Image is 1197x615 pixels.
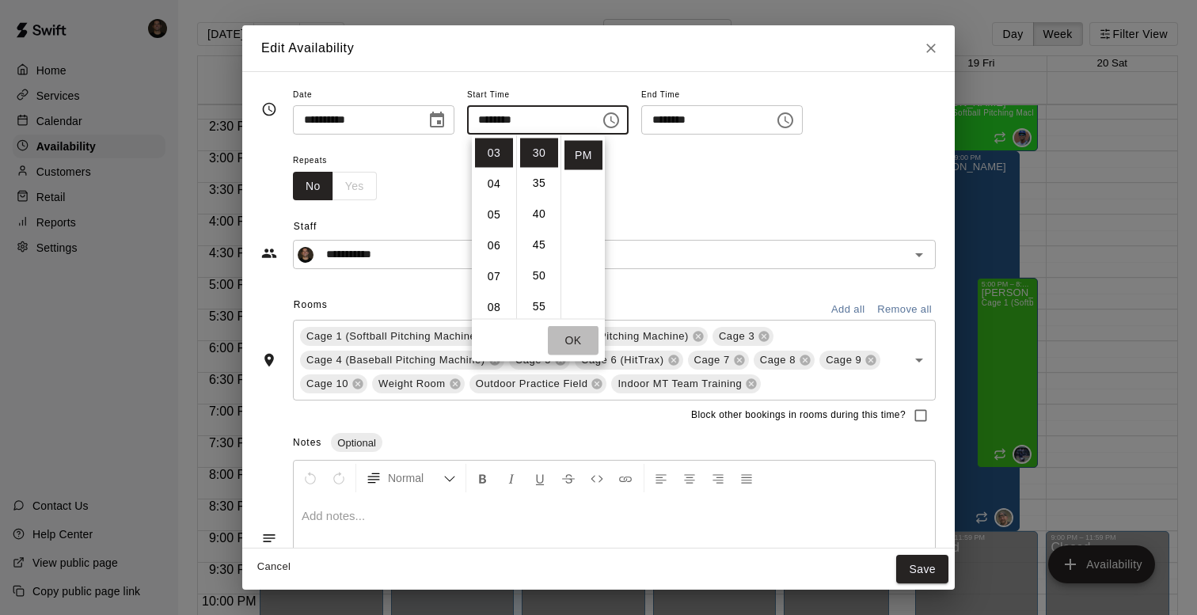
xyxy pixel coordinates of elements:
[555,464,582,492] button: Format Strikethrough
[261,245,277,261] svg: Staff
[641,85,803,106] span: End Time
[575,351,683,370] div: Cage 6 (HitTrax)
[300,374,367,393] div: Cage 10
[712,328,761,344] span: Cage 3
[261,101,277,117] svg: Timing
[475,139,513,168] li: 3 hours
[733,464,760,492] button: Justify Align
[475,169,513,199] li: 4 hours
[503,327,708,346] div: Cage 2 (Baseball Pitching Machine)
[388,470,443,486] span: Normal
[548,326,598,355] button: OK
[300,328,486,344] span: Cage 1 (Softball Pitching Machine)
[676,464,703,492] button: Center Align
[293,150,389,172] span: Repeats
[421,104,453,136] button: Choose date, selected date is Sep 16, 2025
[611,376,748,392] span: Indoor MT Team Training
[498,464,525,492] button: Format Italics
[325,464,352,492] button: Redo
[712,327,773,346] div: Cage 3
[475,231,513,260] li: 6 hours
[560,135,605,319] ul: Select meridiem
[688,351,749,370] div: Cage 7
[293,172,333,201] button: No
[475,262,513,291] li: 7 hours
[249,555,299,579] button: Cancel
[769,104,801,136] button: Choose time, selected time is 6:00 PM
[575,352,671,368] span: Cage 6 (HitTrax)
[520,231,558,260] li: 45 minutes
[520,139,558,168] li: 30 minutes
[648,464,674,492] button: Left Align
[819,351,880,370] div: Cage 9
[526,464,553,492] button: Format Underline
[293,85,454,106] span: Date
[595,104,627,136] button: Choose time, selected time is 3:30 PM
[823,298,873,322] button: Add all
[293,172,377,201] div: outlined button group
[261,38,354,59] h6: Edit Availability
[520,200,558,230] li: 40 minutes
[564,141,602,170] li: PM
[300,351,504,370] div: Cage 4 (Baseball Pitching Machine)
[475,293,513,322] li: 8 hours
[261,352,277,368] svg: Rooms
[472,135,516,319] ul: Select hours
[908,244,930,266] button: Open
[520,169,558,199] li: 35 minutes
[611,374,761,393] div: Indoor MT Team Training
[612,464,639,492] button: Insert Link
[293,437,321,448] span: Notes
[754,352,802,368] span: Cage 8
[520,293,558,322] li: 55 minutes
[298,247,313,263] img: Kyle Harris
[516,135,560,319] ul: Select minutes
[297,464,324,492] button: Undo
[359,464,462,492] button: Formatting Options
[688,352,736,368] span: Cage 7
[896,555,948,584] button: Save
[520,262,558,291] li: 50 minutes
[475,200,513,230] li: 5 hours
[300,327,499,346] div: Cage 1 (Softball Pitching Machine)
[300,352,492,368] span: Cage 4 (Baseball Pitching Machine)
[294,214,936,240] span: Staff
[331,437,382,449] span: Optional
[467,85,629,106] span: Start Time
[917,34,945,63] button: Close
[469,376,595,392] span: Outdoor Practice Field
[908,349,930,371] button: Open
[469,374,607,393] div: Outdoor Practice Field
[873,298,936,322] button: Remove all
[372,374,465,393] div: Weight Room
[372,376,452,392] span: Weight Room
[261,530,277,546] svg: Notes
[469,464,496,492] button: Format Bold
[300,376,355,392] span: Cage 10
[754,351,815,370] div: Cage 8
[691,408,906,423] span: Block other bookings in rooms during this time?
[294,299,328,310] span: Rooms
[583,464,610,492] button: Insert Code
[705,464,731,492] button: Right Align
[819,352,868,368] span: Cage 9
